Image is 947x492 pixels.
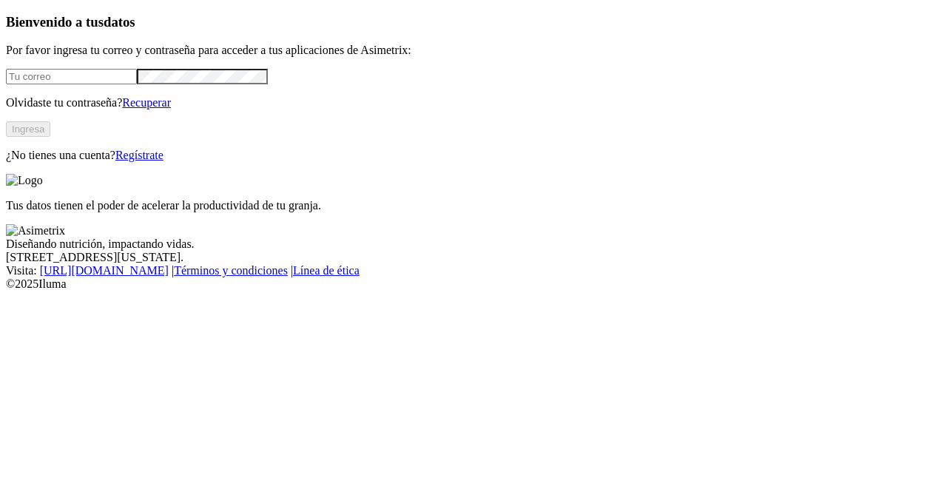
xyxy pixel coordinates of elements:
[293,264,360,277] a: Línea de ética
[6,224,65,237] img: Asimetrix
[174,264,288,277] a: Términos y condiciones
[122,96,171,109] a: Recuperar
[6,149,941,162] p: ¿No tienes una cuenta?
[6,96,941,109] p: Olvidaste tu contraseña?
[6,251,941,264] div: [STREET_ADDRESS][US_STATE].
[115,149,164,161] a: Regístrate
[6,174,43,187] img: Logo
[6,121,50,137] button: Ingresa
[6,69,137,84] input: Tu correo
[40,264,169,277] a: [URL][DOMAIN_NAME]
[6,237,941,251] div: Diseñando nutrición, impactando vidas.
[6,14,941,30] h3: Bienvenido a tus
[104,14,135,30] span: datos
[6,199,941,212] p: Tus datos tienen el poder de acelerar la productividad de tu granja.
[6,264,941,277] div: Visita : | |
[6,44,941,57] p: Por favor ingresa tu correo y contraseña para acceder a tus aplicaciones de Asimetrix:
[6,277,941,291] div: © 2025 Iluma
